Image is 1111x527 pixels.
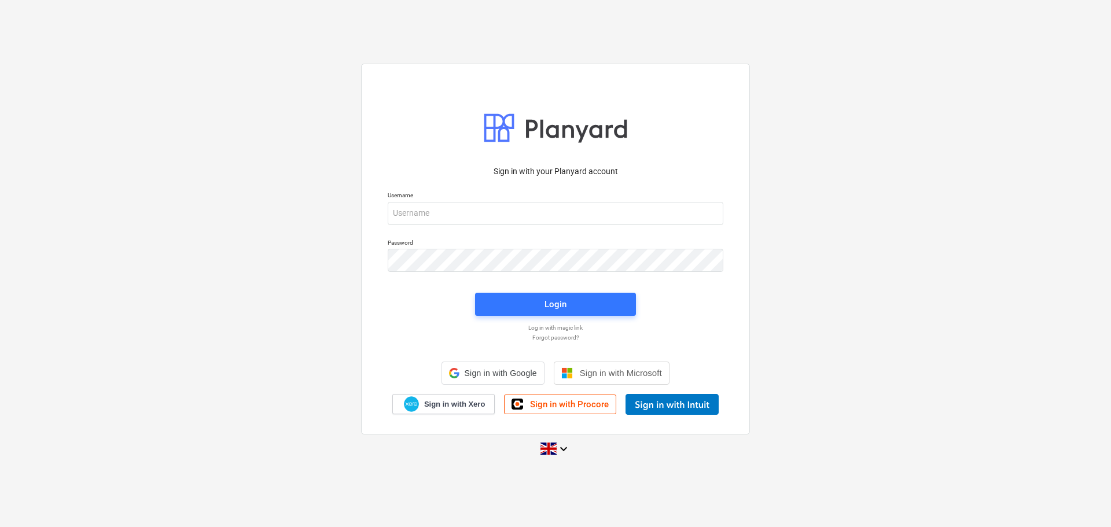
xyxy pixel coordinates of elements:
[424,399,485,410] span: Sign in with Xero
[561,367,573,379] img: Microsoft logo
[580,368,662,378] span: Sign in with Microsoft
[404,396,419,412] img: Xero logo
[545,297,566,312] div: Login
[388,165,723,178] p: Sign in with your Planyard account
[530,399,609,410] span: Sign in with Procore
[442,362,544,385] div: Sign in with Google
[382,334,729,341] a: Forgot password?
[382,324,729,331] a: Log in with magic link
[388,202,723,225] input: Username
[392,394,495,414] a: Sign in with Xero
[475,293,636,316] button: Login
[388,239,723,249] p: Password
[388,191,723,201] p: Username
[557,442,571,456] i: keyboard_arrow_down
[504,395,616,414] a: Sign in with Procore
[464,368,536,378] span: Sign in with Google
